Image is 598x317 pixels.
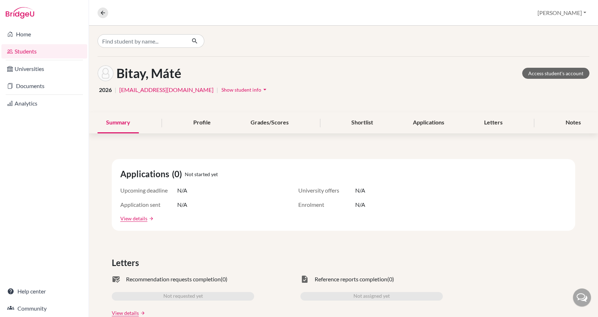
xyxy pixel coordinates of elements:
div: Notes [557,112,589,133]
span: (0) [387,275,394,283]
span: Letters [112,256,142,269]
span: Upcoming deadline [120,186,177,195]
span: mark_email_read [112,275,120,283]
span: Help [16,5,31,11]
span: University offers [298,186,355,195]
span: Recommendation requests completion [126,275,221,283]
div: Applications [404,112,453,133]
div: Profile [185,112,219,133]
a: Analytics [1,96,87,111]
span: | [115,86,116,94]
span: Not assigned yet [353,292,390,301]
a: Access student's account [522,68,589,79]
span: Not requested yet [163,292,203,301]
a: Community [1,301,87,316]
div: Grades/Scores [242,112,297,133]
span: N/A [177,200,187,209]
span: task [300,275,309,283]
span: Application sent [120,200,177,209]
img: Máté Bitay's avatar [98,65,114,81]
i: arrow_drop_down [261,86,268,93]
button: Show student infoarrow_drop_down [221,84,269,95]
div: Summary [98,112,139,133]
a: arrow_forward [147,216,154,221]
img: Bridge-U [6,7,34,19]
div: Letters [476,112,511,133]
span: Enrolment [298,200,355,209]
span: | [216,86,218,94]
span: Show student info [221,87,261,93]
a: View details [112,309,139,317]
a: Home [1,27,87,41]
button: [PERSON_NAME] [534,6,589,20]
span: Not started yet [185,170,218,178]
span: N/A [355,200,365,209]
span: Reference reports completion [315,275,387,283]
a: Universities [1,62,87,76]
input: Find student by name... [98,34,186,48]
a: View details [120,215,147,222]
span: N/A [177,186,187,195]
span: Applications [120,168,172,180]
h1: Bitay, Máté [116,66,181,81]
a: Help center [1,284,87,298]
span: (0) [221,275,227,283]
span: (0) [172,168,185,180]
span: N/A [355,186,365,195]
div: Shortlist [343,112,382,133]
a: Students [1,44,87,58]
a: [EMAIL_ADDRESS][DOMAIN_NAME] [119,86,214,94]
span: 2026 [99,86,112,94]
a: Documents [1,79,87,93]
a: arrow_forward [139,311,145,316]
